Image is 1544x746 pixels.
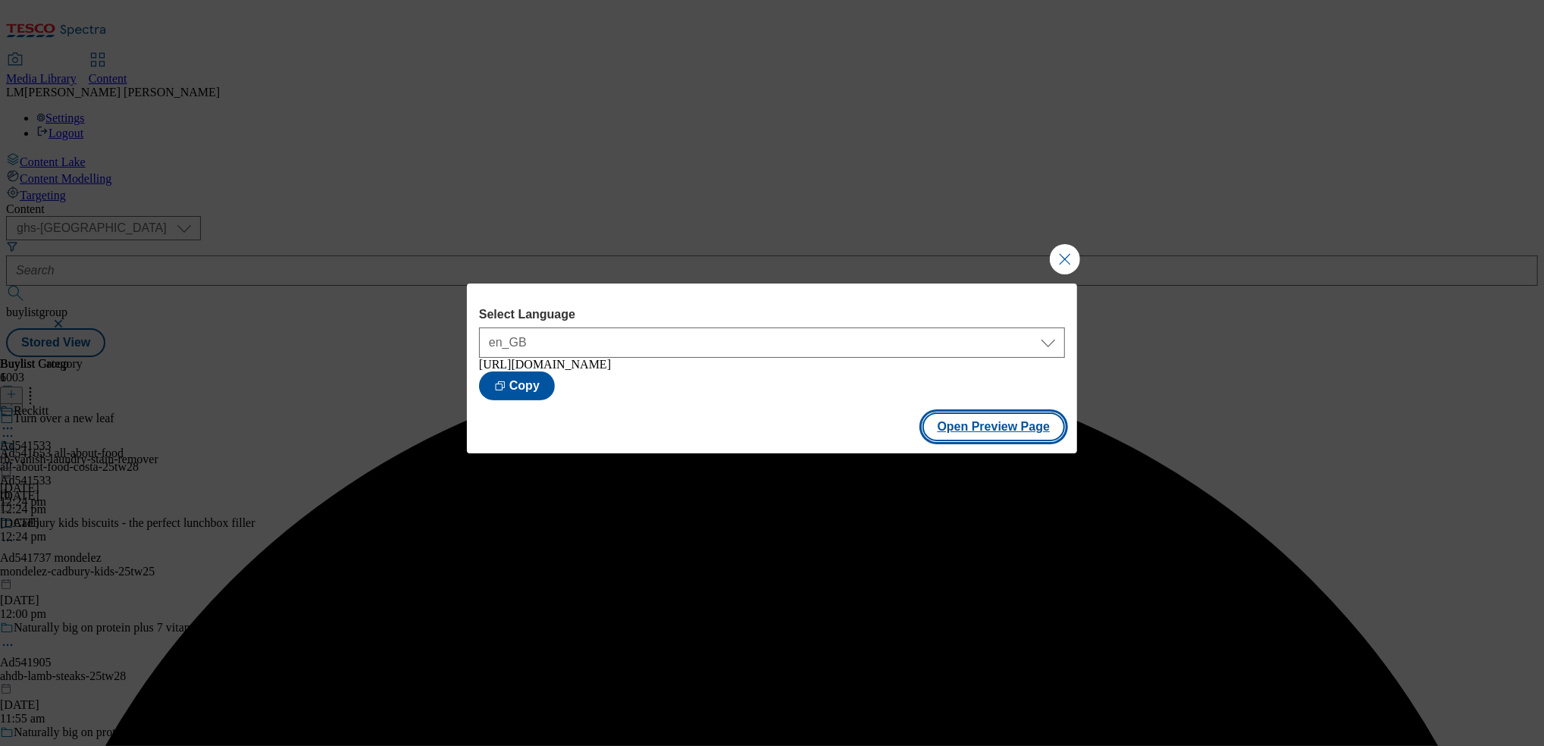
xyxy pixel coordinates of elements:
[467,284,1077,453] div: Modal
[479,371,555,400] button: Copy
[479,358,1065,371] div: [URL][DOMAIN_NAME]
[479,308,1065,321] label: Select Language
[922,412,1066,441] button: Open Preview Page
[1050,244,1080,274] button: Close Modal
